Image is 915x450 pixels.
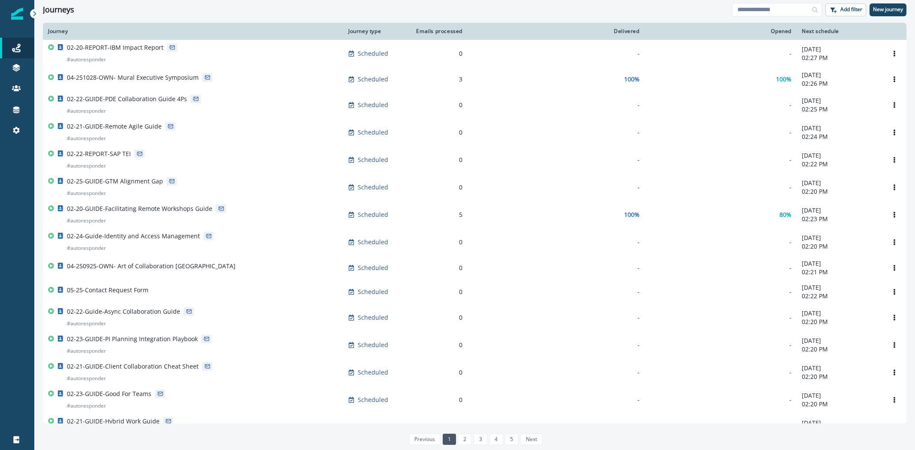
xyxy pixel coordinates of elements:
div: 0 [413,313,462,322]
button: Options [888,73,901,86]
div: Delivered [473,28,640,35]
div: 5 [413,210,462,219]
div: - [650,368,791,377]
p: # autoresponder [67,402,106,410]
div: - [473,238,640,246]
p: 02:21 PM [802,268,877,276]
p: # autoresponder [67,374,106,383]
p: 02:20 PM [802,242,877,251]
button: Options [888,99,901,111]
p: 02:20 PM [802,372,877,381]
div: 0 [413,396,462,404]
div: 0 [413,238,462,246]
p: 100% [624,75,640,84]
div: - [650,183,791,192]
div: 3 [413,75,462,84]
div: - [473,313,640,322]
div: 0 [413,101,462,109]
div: - [473,288,640,296]
p: [DATE] [802,364,877,372]
p: [DATE] [802,259,877,268]
p: 02:22 PM [802,292,877,300]
button: Options [888,236,901,249]
p: [DATE] [802,45,877,54]
p: Scheduled [358,313,388,322]
div: - [650,49,791,58]
p: 02-21-GUIDE-Client Collaboration Cheat Sheet [67,362,199,371]
p: # autoresponder [67,134,106,143]
div: 0 [413,156,462,164]
a: Page 3 [474,434,487,445]
p: Scheduled [358,423,388,432]
p: Scheduled [358,368,388,377]
div: - [473,49,640,58]
p: Scheduled [358,75,388,84]
p: 80% [779,210,791,219]
button: New journey [870,3,906,16]
p: 02-20-REPORT-IBM Impact Report [67,43,163,52]
p: [DATE] [802,234,877,242]
div: Emails processed [413,28,462,35]
p: 02-20-GUIDE-Facilitating Remote Workshops Guide [67,204,212,213]
p: Scheduled [358,210,388,219]
button: Options [888,261,901,274]
p: # autoresponder [67,189,106,198]
button: Options [888,393,901,406]
p: [DATE] [802,391,877,400]
p: 02-24-Guide-Identity and Access Management [67,232,200,240]
a: 02-20-GUIDE-Facilitating Remote Workshops Guide#autoresponderScheduled5100%80%[DATE]02:23 PMOptions [43,201,906,228]
div: Journey type [348,28,402,35]
img: Inflection [11,8,23,20]
button: Options [888,421,901,434]
div: - [473,341,640,349]
p: 02:20 PM [802,187,877,196]
a: Page 5 [505,434,518,445]
p: [DATE] [802,309,877,318]
p: [DATE] [802,124,877,132]
button: Options [888,311,901,324]
p: 02:25 PM [802,105,877,114]
p: 02:20 PM [802,345,877,354]
p: Scheduled [358,49,388,58]
p: 02-22-REPORT-SAP TEI [67,150,131,158]
p: 02-22-GUIDE-PDE Collaboration Guide 4Ps [67,95,187,103]
div: - [473,368,640,377]
a: 04-250925-OWN- Art of Collaboration [GEOGRAPHIC_DATA]Scheduled0--[DATE]02:21 PMOptions [43,256,906,280]
div: - [650,128,791,137]
div: - [650,156,791,164]
div: Journey [48,28,338,35]
div: 0 [413,49,462,58]
div: 0 [413,341,462,349]
p: Scheduled [358,156,388,164]
p: [DATE] [802,71,877,79]
div: 0 [413,128,462,137]
p: 02:20 PM [802,318,877,326]
p: # autoresponder [67,244,106,252]
p: Scheduled [358,238,388,246]
ul: Pagination [407,434,542,445]
button: Options [888,47,901,60]
div: - [473,423,640,432]
p: [DATE] [802,96,877,105]
div: - [650,101,791,109]
p: 100% [776,75,791,84]
button: Options [888,366,901,379]
p: # autoresponder [67,319,106,328]
div: 0 [413,368,462,377]
p: Add filter [840,6,862,12]
div: 0 [413,183,462,192]
p: 02:22 PM [802,160,877,168]
a: 02-21-GUIDE-Client Collaboration Cheat Sheet#autoresponderScheduled0--[DATE]02:20 PMOptions [43,359,906,386]
div: Opened [650,28,791,35]
p: 04-250925-OWN- Art of Collaboration [GEOGRAPHIC_DATA] [67,262,236,270]
a: Page 4 [489,434,503,445]
a: Next page [520,434,542,445]
p: [DATE] [802,419,877,427]
a: 02-22-REPORT-SAP TEI#autoresponderScheduled0--[DATE]02:22 PMOptions [43,146,906,174]
a: 02-22-GUIDE-PDE Collaboration Guide 4Ps#autoresponderScheduled0--[DATE]02:25 PMOptions [43,91,906,119]
p: [DATE] [802,206,877,215]
button: Options [888,126,901,139]
p: Scheduled [358,396,388,404]
p: 02-21-GUIDE-Hybrid Work Guide [67,417,160,426]
p: 02-23-GUIDE-Good For Teams [67,390,151,398]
